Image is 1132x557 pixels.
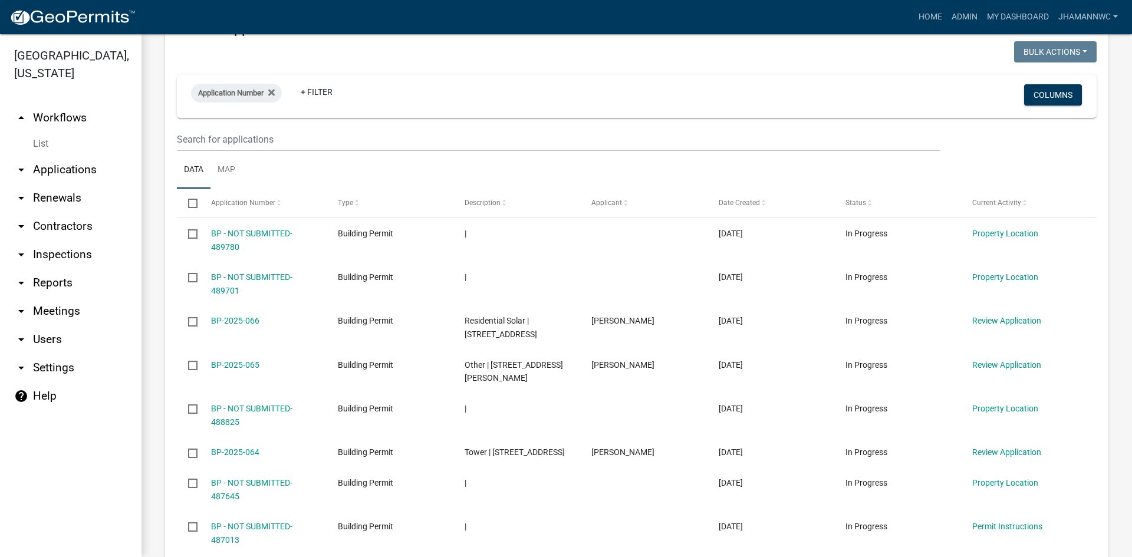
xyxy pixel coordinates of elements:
span: 10/07/2025 [719,360,743,370]
a: JhamannWC [1054,6,1123,28]
span: | [465,272,466,282]
span: Applicant [591,199,622,207]
span: In Progress [845,447,887,457]
span: 10/03/2025 [719,478,743,487]
span: Ariel Stouder [591,447,654,457]
a: Data [177,151,210,189]
a: Property Location [972,229,1038,238]
a: Property Location [972,272,1038,282]
span: Type [338,199,353,207]
span: Building Permit [338,522,393,531]
datatable-header-cell: Type [327,189,453,217]
span: | [465,229,466,238]
span: In Progress [845,360,887,370]
i: arrow_drop_down [14,332,28,347]
a: Review Application [972,316,1041,325]
span: 10/06/2025 [719,447,743,457]
a: + Filter [291,81,342,103]
i: arrow_drop_down [14,276,28,290]
a: Map [210,151,242,189]
span: 10/08/2025 [719,272,743,282]
datatable-header-cell: Description [453,189,580,217]
span: 10/06/2025 [719,404,743,413]
a: BP-2025-065 [211,360,259,370]
a: Home [914,6,947,28]
a: BP - NOT SUBMITTED-487645 [211,478,292,501]
a: Review Application [972,447,1041,457]
button: Bulk Actions [1014,41,1097,62]
datatable-header-cell: Applicant [580,189,707,217]
i: arrow_drop_up [14,111,28,125]
span: Building Permit [338,404,393,413]
span: 10/07/2025 [719,316,743,325]
span: In Progress [845,478,887,487]
span: In Progress [845,404,887,413]
span: Walter Johnson [591,360,654,370]
a: BP-2025-064 [211,447,259,457]
span: Building Permit [338,272,393,282]
span: Application Number [211,199,275,207]
a: My Dashboard [982,6,1054,28]
a: BP - NOT SUBMITTED-489701 [211,272,292,295]
span: | [465,522,466,531]
span: | [465,478,466,487]
span: In Progress [845,272,887,282]
span: Building Permit [338,316,393,325]
a: Permit Instructions [972,522,1042,531]
span: Tower | 24935 87 ST [465,447,565,457]
span: Description [465,199,501,207]
a: Admin [947,6,982,28]
span: 10/02/2025 [719,522,743,531]
span: Date Created [719,199,760,207]
datatable-header-cell: Application Number [199,189,326,217]
i: arrow_drop_down [14,219,28,233]
span: Other | 15229 TRUMAN ST [465,360,563,383]
span: In Progress [845,229,887,238]
button: Columns [1024,84,1082,106]
span: Building Permit [338,229,393,238]
input: Search for applications [177,127,940,151]
span: | [465,404,466,413]
span: 10/08/2025 [719,229,743,238]
span: Current Activity [972,199,1021,207]
datatable-header-cell: Date Created [707,189,834,217]
span: Building Permit [338,478,393,487]
a: Property Location [972,478,1038,487]
i: help [14,389,28,403]
span: In Progress [845,316,887,325]
a: BP - NOT SUBMITTED-487013 [211,522,292,545]
a: Property Location [972,404,1038,413]
span: Residential Solar | 9824 BLADENSBURG RD [465,316,537,339]
i: arrow_drop_down [14,248,28,262]
span: Building Permit [338,360,393,370]
span: Status [845,199,866,207]
i: arrow_drop_down [14,361,28,375]
datatable-header-cell: Status [834,189,961,217]
a: BP - NOT SUBMITTED-488825 [211,404,292,427]
a: BP - NOT SUBMITTED-489780 [211,229,292,252]
datatable-header-cell: Select [177,189,199,217]
span: Building Permit [338,447,393,457]
a: BP-2025-066 [211,316,259,325]
span: Forrest Estrem [591,316,654,325]
datatable-header-cell: Current Activity [961,189,1088,217]
a: Review Application [972,360,1041,370]
i: arrow_drop_down [14,163,28,177]
span: In Progress [845,522,887,531]
i: arrow_drop_down [14,191,28,205]
i: arrow_drop_down [14,304,28,318]
span: Application Number [198,88,264,97]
